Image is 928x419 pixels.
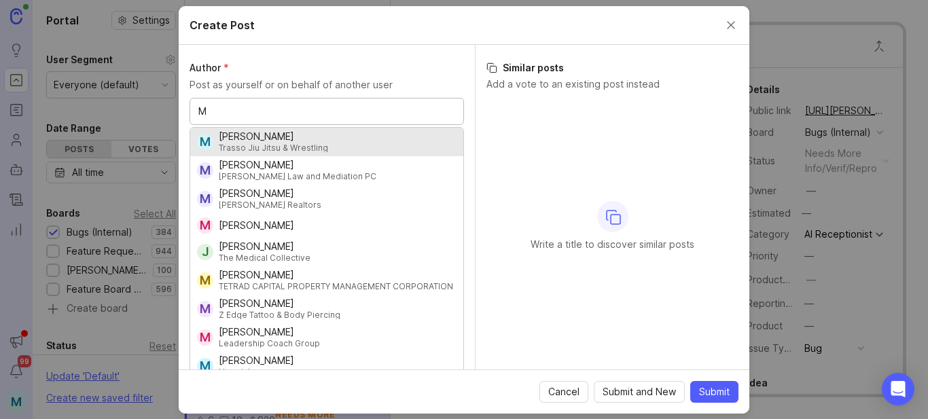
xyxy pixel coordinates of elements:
[219,144,328,152] div: Trasso Jiu Jitsu & Wrestling
[197,134,213,150] div: M
[219,189,321,198] div: [PERSON_NAME]
[219,270,453,280] div: [PERSON_NAME]
[486,61,738,75] h3: Similar posts
[197,217,213,234] div: M
[594,381,685,403] button: Submit and New
[197,244,213,260] div: J
[548,385,579,399] span: Cancel
[219,221,294,230] div: [PERSON_NAME]
[882,373,914,405] div: Open Intercom Messenger
[219,356,294,365] div: [PERSON_NAME]
[197,329,213,346] div: M
[699,385,730,399] span: Submit
[197,272,213,289] div: M
[219,327,320,337] div: [PERSON_NAME]
[197,191,213,207] div: M
[198,104,455,119] input: User's name
[603,385,676,399] span: Submit and New
[190,77,464,92] p: Post as yourself or on behalf of another user
[197,358,213,374] div: M
[190,62,229,73] span: Author (required)
[690,381,738,403] button: Submit
[219,368,294,376] div: Hoppin'
[190,17,255,33] h2: Create Post
[219,172,376,181] div: [PERSON_NAME] Law and Mediation PC
[219,340,320,348] div: Leadership Coach Group
[219,132,328,141] div: [PERSON_NAME]
[724,18,738,33] button: Close create post modal
[219,254,310,262] div: The Medical Collective
[219,160,376,170] div: [PERSON_NAME]
[531,238,694,251] p: Write a title to discover similar posts
[219,311,340,319] div: Z Edge Tattoo & Body Piercing
[219,242,310,251] div: [PERSON_NAME]
[219,201,321,209] div: [PERSON_NAME] Realtors
[219,283,453,291] div: TETRAD CAPITAL PROPERTY MANAGEMENT CORPORATION
[539,381,588,403] button: Cancel
[219,299,340,308] div: [PERSON_NAME]
[197,301,213,317] div: M
[486,77,738,91] p: Add a vote to an existing post instead
[197,162,213,179] div: M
